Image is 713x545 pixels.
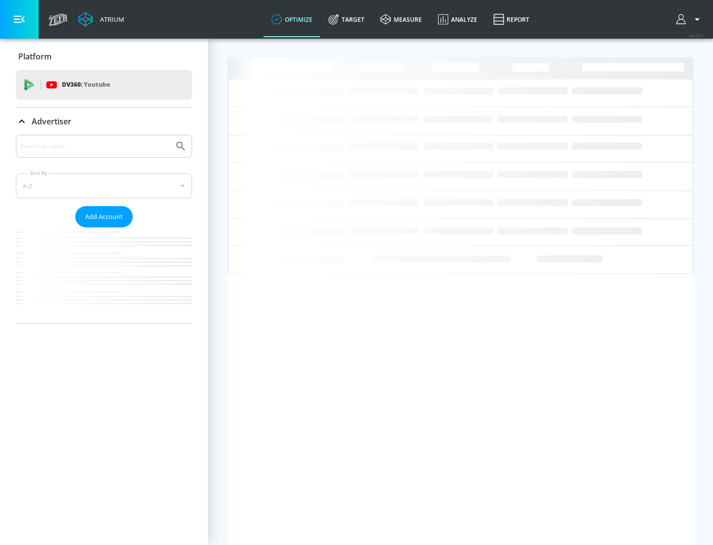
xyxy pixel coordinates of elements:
span: Add Account [85,211,123,222]
a: Target [320,1,372,37]
input: Search by name [20,140,170,153]
div: A-Z [16,173,192,198]
div: Platform [16,43,192,70]
a: Atrium [78,12,124,27]
a: Report [485,1,537,37]
nav: list of Advertiser [16,227,192,324]
div: Advertiser [16,108,192,135]
button: Add Account [75,206,133,227]
p: Platform [18,51,51,62]
div: Advertiser [16,135,192,324]
p: Advertiser [32,116,71,127]
p: Youtube [84,79,110,90]
div: Atrium [96,15,124,24]
a: Analyze [430,1,485,37]
a: optimize [263,1,320,37]
a: measure [372,1,430,37]
div: DV360: Youtube [16,70,192,100]
label: Sort By [28,170,50,176]
p: DV360: [62,79,110,90]
span: v 4.32.0 [689,33,703,38]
